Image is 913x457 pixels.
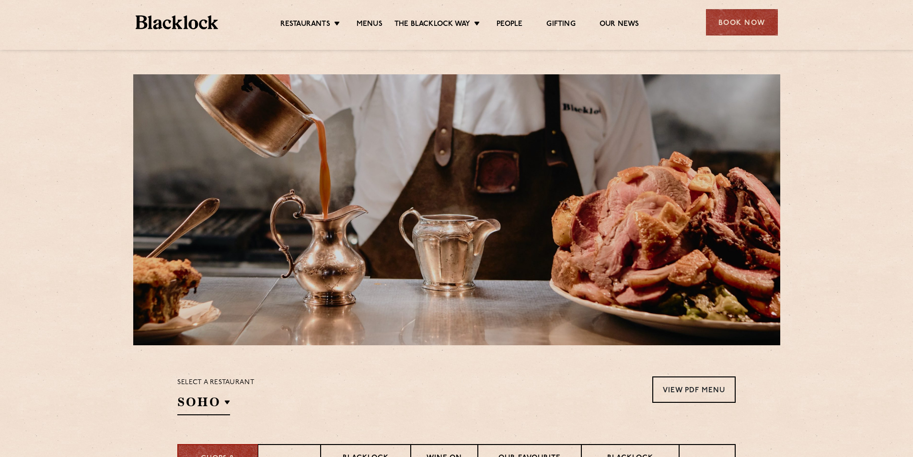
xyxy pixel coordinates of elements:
[394,20,470,30] a: The Blacklock Way
[357,20,382,30] a: Menus
[280,20,330,30] a: Restaurants
[177,376,254,389] p: Select a restaurant
[497,20,522,30] a: People
[652,376,736,403] a: View PDF Menu
[600,20,639,30] a: Our News
[706,9,778,35] div: Book Now
[546,20,575,30] a: Gifting
[177,394,230,415] h2: SOHO
[136,15,219,29] img: BL_Textured_Logo-footer-cropped.svg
